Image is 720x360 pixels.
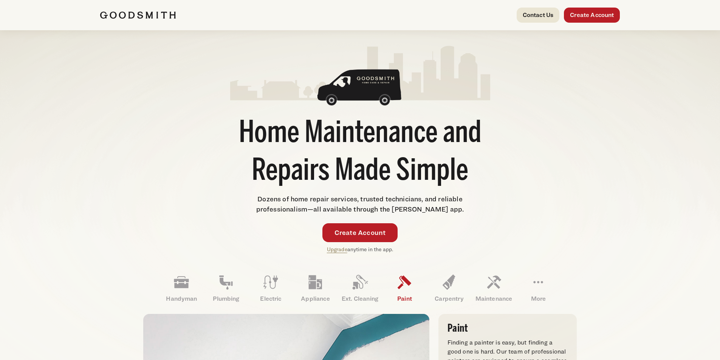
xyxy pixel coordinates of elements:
[204,269,248,308] a: Plumbing
[293,294,338,303] p: Appliance
[248,294,293,303] p: Electric
[427,269,471,308] a: Carpentry
[159,269,204,308] a: Handyman
[293,269,338,308] a: Appliance
[327,246,347,252] a: Upgrade
[159,294,204,303] p: Handyman
[204,294,248,303] p: Plumbing
[564,8,620,23] a: Create Account
[338,294,382,303] p: Ext. Cleaning
[516,294,561,303] p: More
[382,269,427,308] a: Paint
[427,294,471,303] p: Carpentry
[100,11,176,19] img: Goodsmith
[327,245,393,254] p: anytime in the app.
[471,269,516,308] a: Maintenance
[516,269,561,308] a: More
[517,8,560,23] a: Contact Us
[248,269,293,308] a: Electric
[471,294,516,303] p: Maintenance
[230,115,490,191] h1: Home Maintenance and Repairs Made Simple
[447,323,568,334] h3: Paint
[382,294,427,303] p: Paint
[322,223,398,242] a: Create Account
[338,269,382,308] a: Ext. Cleaning
[256,195,464,213] span: Dozens of home repair services, trusted technicians, and reliable professionalism—all available t...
